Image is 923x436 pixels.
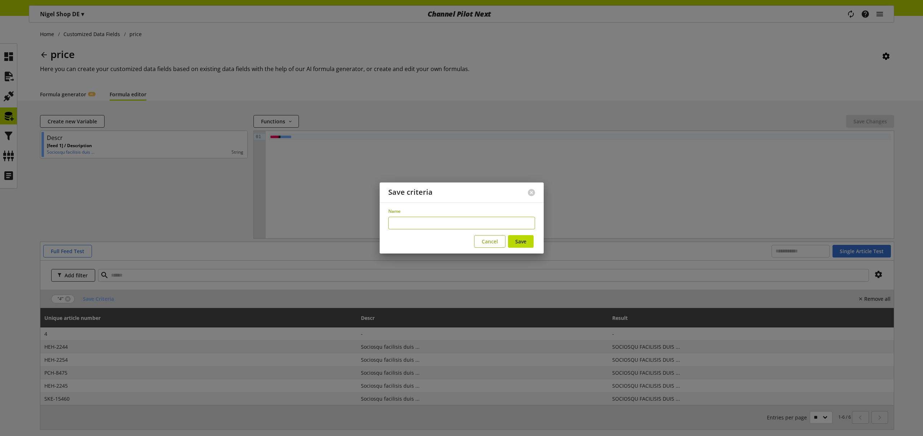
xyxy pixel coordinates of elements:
span: Save [515,238,526,245]
button: Cancel [474,235,505,248]
button: Save [508,235,534,248]
span: Cancel [482,238,498,245]
span: Name [388,208,401,214]
h2: Save criteria [388,188,433,197]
